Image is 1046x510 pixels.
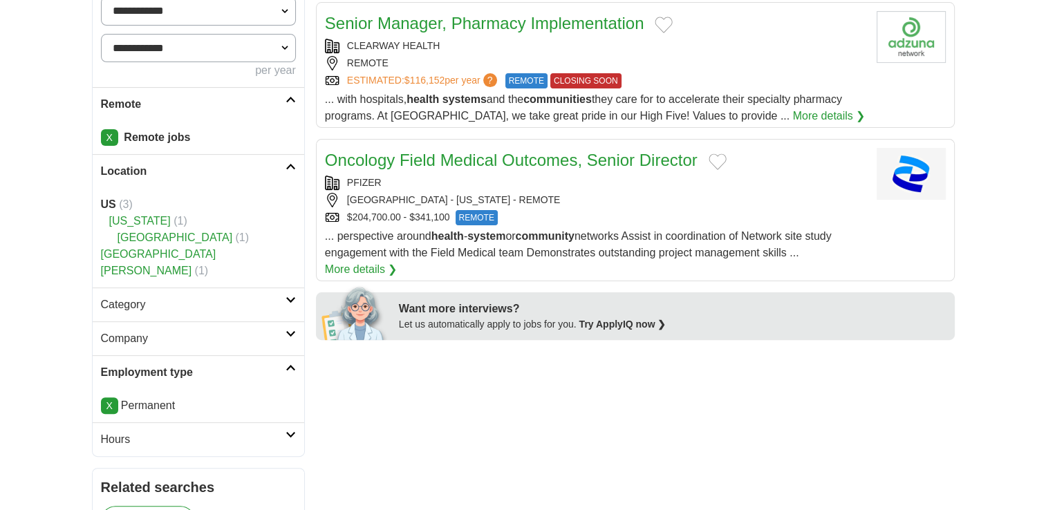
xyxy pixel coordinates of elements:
[399,317,946,332] div: Let us automatically apply to jobs for you.
[101,397,118,414] a: X
[93,321,304,355] a: Company
[325,151,698,169] a: Oncology Field Medical Outcomes, Senior Director
[347,177,382,188] a: PFIZER
[101,330,286,347] h2: Company
[655,17,673,33] button: Add to favorite jobs
[93,287,304,321] a: Category
[101,163,286,180] h2: Location
[579,319,666,330] a: Try ApplyIQ now ❯
[101,129,118,146] a: X
[101,198,116,210] strong: US
[325,93,842,122] span: ... with hospitals, and the they care for to accelerate their specialty pharmacy programs. At [GE...
[325,39,866,53] div: CLEARWAY HEALTH
[236,232,250,243] span: (1)
[483,73,497,87] span: ?
[399,301,946,317] div: Want more interviews?
[456,210,498,225] span: REMOTE
[325,56,866,70] div: REMOTE
[119,198,133,210] span: (3)
[101,397,296,414] li: Permanent
[877,148,946,200] img: Pfizer logo
[516,230,575,242] strong: community
[101,62,296,79] div: per year
[93,154,304,188] a: Location
[442,93,487,105] strong: systems
[124,131,190,143] strong: Remote jobs
[467,230,505,242] strong: system
[793,108,866,124] a: More details ❯
[93,87,304,121] a: Remote
[325,193,866,207] div: [GEOGRAPHIC_DATA] - [US_STATE] - REMOTE
[174,215,187,227] span: (1)
[321,285,389,340] img: apply-iq-scientist.png
[550,73,622,88] span: CLOSING SOON
[325,210,866,225] div: $204,700.00 - $341,100
[325,261,398,278] a: More details ❯
[93,422,304,456] a: Hours
[195,265,209,276] span: (1)
[431,230,464,242] strong: health
[877,11,946,63] img: Company logo
[101,477,296,498] h2: Related searches
[407,93,439,105] strong: health
[118,232,233,243] a: [GEOGRAPHIC_DATA]
[101,96,286,113] h2: Remote
[347,73,500,88] a: ESTIMATED:$116,152per year?
[101,431,286,448] h2: Hours
[101,364,286,381] h2: Employment type
[93,355,304,389] a: Employment type
[505,73,548,88] span: REMOTE
[325,230,832,258] span: ... perspective around - or networks Assist in coordination of Network site study engagement with...
[101,248,216,276] a: [GEOGRAPHIC_DATA][PERSON_NAME]
[523,93,592,105] strong: communities
[404,75,445,86] span: $116,152
[325,14,644,32] a: Senior Manager, Pharmacy Implementation
[101,296,286,313] h2: Category
[709,153,727,170] button: Add to favorite jobs
[109,215,171,227] a: [US_STATE]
